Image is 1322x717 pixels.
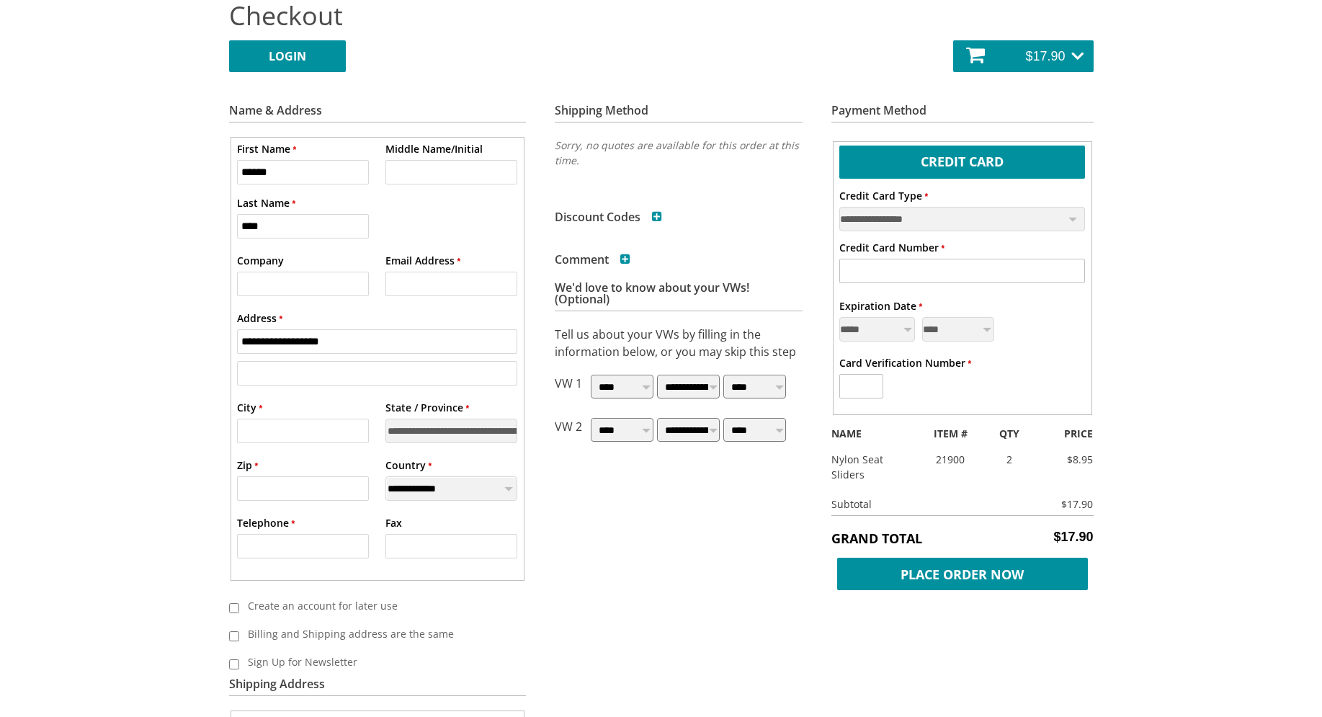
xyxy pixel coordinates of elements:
[831,530,1094,547] h5: Grand Total
[821,452,915,482] div: Nylon Seat Sliders
[839,298,922,313] label: Expiration Date
[237,141,296,156] label: First Name
[237,311,282,326] label: Address
[839,146,1085,175] label: Credit Card
[237,195,295,210] label: Last Name
[837,558,1088,590] span: Place Order Now
[385,141,483,156] label: Middle Name/Initial
[555,326,803,360] p: Tell us about your VWs by filling in the information below, or you may skip this step
[839,188,928,203] label: Credit Card Type
[237,458,258,473] label: Zip
[1053,530,1093,545] span: $17.90
[839,355,971,370] label: Card Verification Number
[555,282,803,311] h3: We'd love to know about your VWs! (Optional)
[385,458,432,473] label: Country
[1033,452,1104,467] div: $8.95
[915,452,986,467] div: 21900
[986,452,1033,467] div: 2
[237,400,262,415] label: City
[237,253,284,268] label: Company
[229,104,526,123] h3: Name & Address
[239,650,507,674] label: Sign Up for Newsletter
[1033,426,1104,441] div: PRICE
[821,496,1048,512] div: Subtotal
[1025,49,1065,63] span: $17.90
[831,104,1094,123] h3: Payment Method
[821,426,915,441] div: NAME
[237,515,295,530] label: Telephone
[986,426,1033,441] div: QTY
[239,594,507,618] label: Create an account for later use
[831,554,1094,587] button: Place Order Now
[385,515,402,530] label: Fax
[839,240,944,255] label: Credit Card Number
[915,426,986,441] div: ITEM #
[555,211,662,223] h3: Discount Codes
[385,400,469,415] label: State / Province
[555,104,803,123] h3: Shipping Method
[1048,496,1093,512] div: $17.90
[385,253,460,268] label: Email Address
[555,254,630,265] h3: Comment
[555,418,582,447] p: VW 2
[555,138,803,168] p: Sorry, no quotes are available for this order at this time.
[555,375,582,404] p: VW 1
[229,40,346,72] a: LOGIN
[239,622,507,646] label: Billing and Shipping address are the same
